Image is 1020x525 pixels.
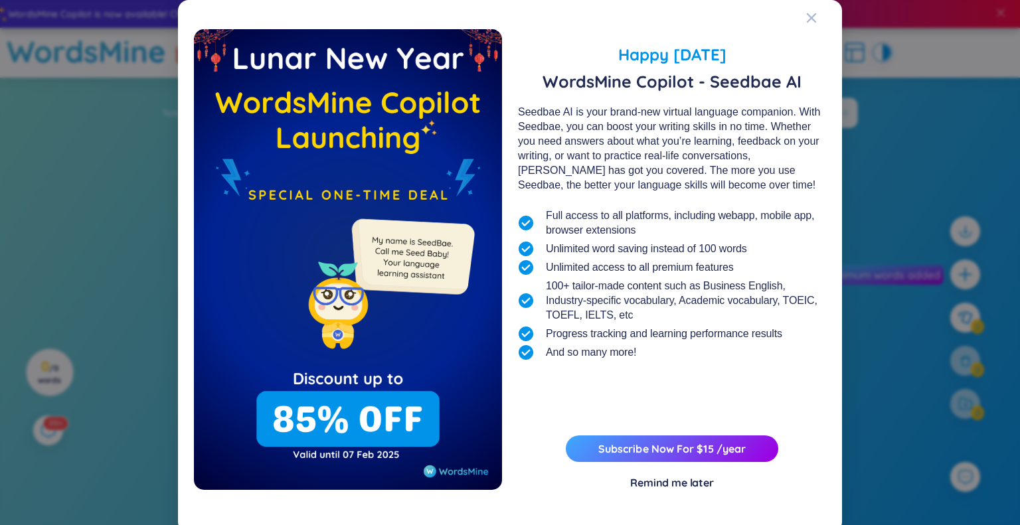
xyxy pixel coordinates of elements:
[518,105,826,192] div: Seedbae AI is your brand-new virtual language companion. With Seedbae, you can boost your writing...
[518,42,826,66] span: Happy [DATE]
[566,435,778,462] button: Subscribe Now For $15 /year
[630,475,714,490] div: Remind me later
[598,442,746,455] a: Subscribe Now For $15 /year
[345,192,477,324] img: minionSeedbaeMessage.35ffe99e.png
[518,72,826,92] span: WordsMine Copilot - Seedbae AI
[546,345,636,360] span: And so many more!
[546,208,826,238] span: Full access to all platforms, including webapp, mobile app, browser extensions
[546,242,747,256] span: Unlimited word saving instead of 100 words
[546,279,826,323] span: 100+ tailor-made content such as Business English, Industry-specific vocabulary, Academic vocabul...
[546,260,734,275] span: Unlimited access to all premium features
[194,29,502,490] img: wmFlashDealEmpty.574f35ac.png
[546,327,782,341] span: Progress tracking and learning performance results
